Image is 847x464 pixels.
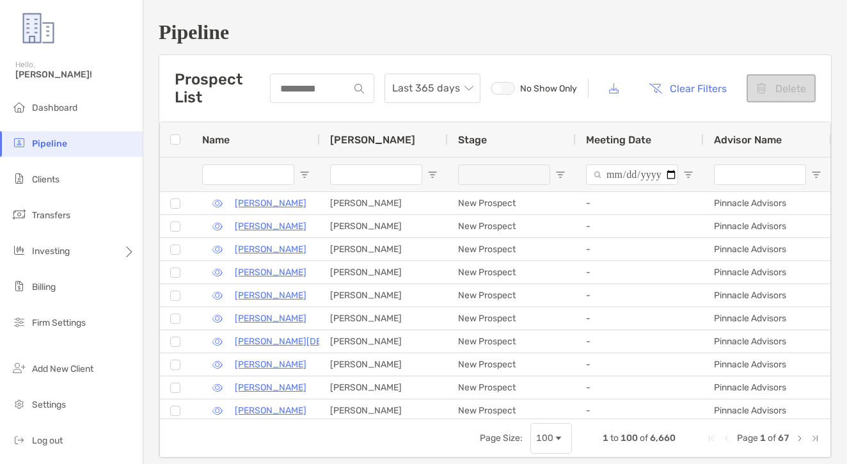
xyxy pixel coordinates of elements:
img: pipeline icon [12,135,27,150]
div: [PERSON_NAME] [320,307,448,330]
span: Settings [32,399,66,410]
button: Open Filter Menu [555,170,566,180]
a: [PERSON_NAME] [235,264,306,280]
div: 100 [536,433,553,444]
div: Pinnacle Advisors [704,215,832,237]
span: Stage [458,134,487,146]
span: Meeting Date [586,134,651,146]
img: clients icon [12,171,27,186]
span: Advisor Name [714,134,782,146]
span: 67 [778,433,789,444]
a: [PERSON_NAME] [235,195,306,211]
div: Pinnacle Advisors [704,192,832,214]
div: - [576,284,704,307]
span: Name [202,134,230,146]
a: [PERSON_NAME] [235,287,306,303]
span: Log out [32,435,63,446]
a: [PERSON_NAME][DEMOGRAPHIC_DATA] [235,333,404,349]
button: Open Filter Menu [683,170,693,180]
div: Last Page [810,433,820,444]
div: [PERSON_NAME] [320,261,448,284]
span: of [640,433,648,444]
div: Page Size: [480,433,523,444]
div: New Prospect [448,307,576,330]
img: Zoe Logo [15,5,61,51]
div: - [576,376,704,399]
span: Last 365 days [392,74,473,102]
a: [PERSON_NAME] [235,403,306,419]
span: Dashboard [32,102,77,113]
div: New Prospect [448,215,576,237]
div: Page Size [530,423,572,454]
span: [PERSON_NAME] [330,134,415,146]
div: - [576,238,704,260]
span: Page [737,433,758,444]
a: [PERSON_NAME] [235,356,306,372]
a: [PERSON_NAME] [235,241,306,257]
div: - [576,353,704,376]
img: add_new_client icon [12,360,27,376]
img: dashboard icon [12,99,27,115]
div: Pinnacle Advisors [704,376,832,399]
span: Billing [32,282,56,292]
span: 100 [621,433,638,444]
div: Pinnacle Advisors [704,307,832,330]
button: Open Filter Menu [811,170,821,180]
div: [PERSON_NAME] [320,330,448,353]
img: settings icon [12,396,27,412]
div: - [576,307,704,330]
span: 1 [760,433,766,444]
div: Pinnacle Advisors [704,399,832,422]
span: Clients [32,174,59,185]
img: investing icon [12,243,27,258]
div: Previous Page [722,433,732,444]
div: [PERSON_NAME] [320,353,448,376]
h1: Pipeline [159,20,832,44]
span: 6,660 [650,433,676,444]
div: [PERSON_NAME] [320,215,448,237]
span: Firm Settings [32,317,86,328]
div: - [576,261,704,284]
a: [PERSON_NAME] [235,310,306,326]
div: New Prospect [448,353,576,376]
div: [PERSON_NAME] [320,399,448,422]
a: [PERSON_NAME] [235,380,306,396]
div: Pinnacle Advisors [704,353,832,376]
button: Clear Filters [639,74,736,102]
span: Pipeline [32,138,67,149]
img: transfers icon [12,207,27,222]
div: New Prospect [448,330,576,353]
div: [PERSON_NAME] [320,238,448,260]
div: New Prospect [448,376,576,399]
img: logout icon [12,432,27,447]
div: Pinnacle Advisors [704,261,832,284]
span: Add New Client [32,364,93,374]
div: - [576,215,704,237]
span: [PERSON_NAME]! [15,69,135,80]
div: Pinnacle Advisors [704,284,832,307]
input: Name Filter Input [202,164,294,185]
div: - [576,330,704,353]
div: [PERSON_NAME] [320,284,448,307]
div: [PERSON_NAME] [320,376,448,399]
span: of [768,433,776,444]
h3: Prospect List [175,70,270,106]
div: - [576,192,704,214]
img: input icon [354,84,364,93]
div: New Prospect [448,399,576,422]
input: Meeting Date Filter Input [586,164,678,185]
div: Next Page [795,433,805,444]
span: to [610,433,619,444]
p: [PERSON_NAME] [235,218,306,234]
span: Investing [32,246,70,257]
img: billing icon [12,278,27,294]
div: New Prospect [448,261,576,284]
input: Advisor Name Filter Input [714,164,806,185]
label: No Show Only [491,82,578,95]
